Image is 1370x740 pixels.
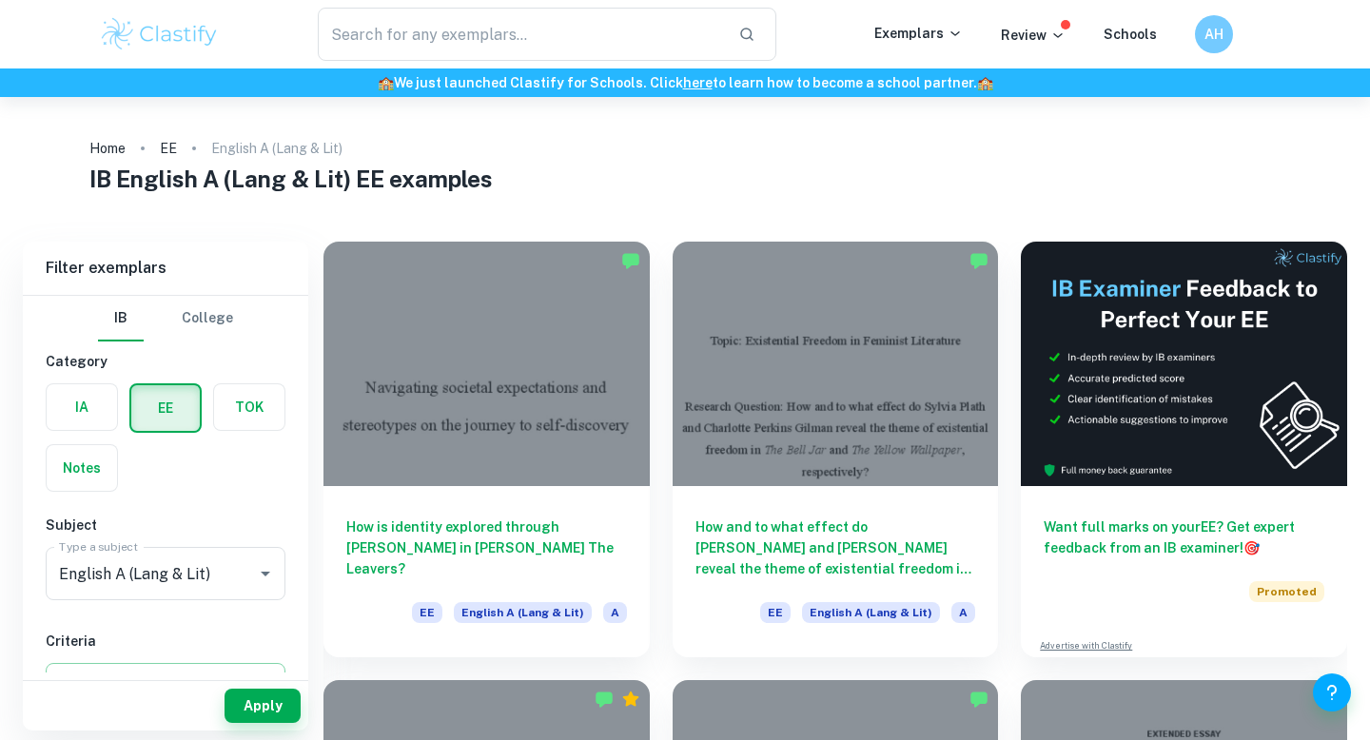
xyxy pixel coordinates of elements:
button: AH [1195,15,1233,53]
img: Thumbnail [1021,242,1347,486]
span: Promoted [1249,581,1324,602]
input: Search for any exemplars... [318,8,723,61]
a: How and to what effect do [PERSON_NAME] and [PERSON_NAME] reveal the theme of existential freedom... [673,242,999,657]
h6: Criteria [46,631,285,652]
p: Exemplars [874,23,963,44]
span: A [603,602,627,623]
h6: Filter exemplars [23,242,308,295]
a: here [683,75,713,90]
a: Want full marks on yourEE? Get expert feedback from an IB examiner!PromotedAdvertise with Clastify [1021,242,1347,657]
button: Apply [225,689,301,723]
a: EE [160,135,177,162]
button: Select [46,663,285,697]
img: Marked [969,690,988,709]
button: Open [252,560,279,587]
img: Clastify logo [99,15,220,53]
span: EE [760,602,791,623]
a: Schools [1104,27,1157,42]
h6: We just launched Clastify for Schools. Click to learn how to become a school partner. [4,72,1366,93]
span: English A (Lang & Lit) [802,602,940,623]
span: A [951,602,975,623]
h6: Category [46,351,285,372]
button: IB [98,296,144,341]
p: English A (Lang & Lit) [211,138,342,159]
h1: IB English A (Lang & Lit) EE examples [89,162,1282,196]
button: Help and Feedback [1313,673,1351,711]
h6: Subject [46,515,285,536]
img: Marked [595,690,614,709]
img: Marked [621,251,640,270]
span: EE [412,602,442,623]
button: EE [131,385,200,431]
h6: How and to what effect do [PERSON_NAME] and [PERSON_NAME] reveal the theme of existential freedom... [695,516,976,579]
button: IA [47,384,117,430]
a: Advertise with Clastify [1040,639,1132,652]
span: 🏫 [378,75,394,90]
div: Premium [621,690,640,709]
a: Home [89,135,126,162]
img: Marked [969,251,988,270]
h6: AH [1204,24,1225,45]
p: Review [1001,25,1066,46]
button: TOK [214,384,284,430]
span: 🏫 [977,75,993,90]
span: 🎯 [1243,540,1260,555]
button: Notes [47,445,117,491]
a: How is identity explored through [PERSON_NAME] in [PERSON_NAME] The Leavers?EEEnglish A (Lang & L... [323,242,650,657]
div: Filter type choice [98,296,233,341]
h6: Want full marks on your EE ? Get expert feedback from an IB examiner! [1044,516,1324,558]
span: English A (Lang & Lit) [454,602,592,623]
label: Type a subject [59,538,138,555]
h6: How is identity explored through [PERSON_NAME] in [PERSON_NAME] The Leavers? [346,516,627,579]
button: College [182,296,233,341]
